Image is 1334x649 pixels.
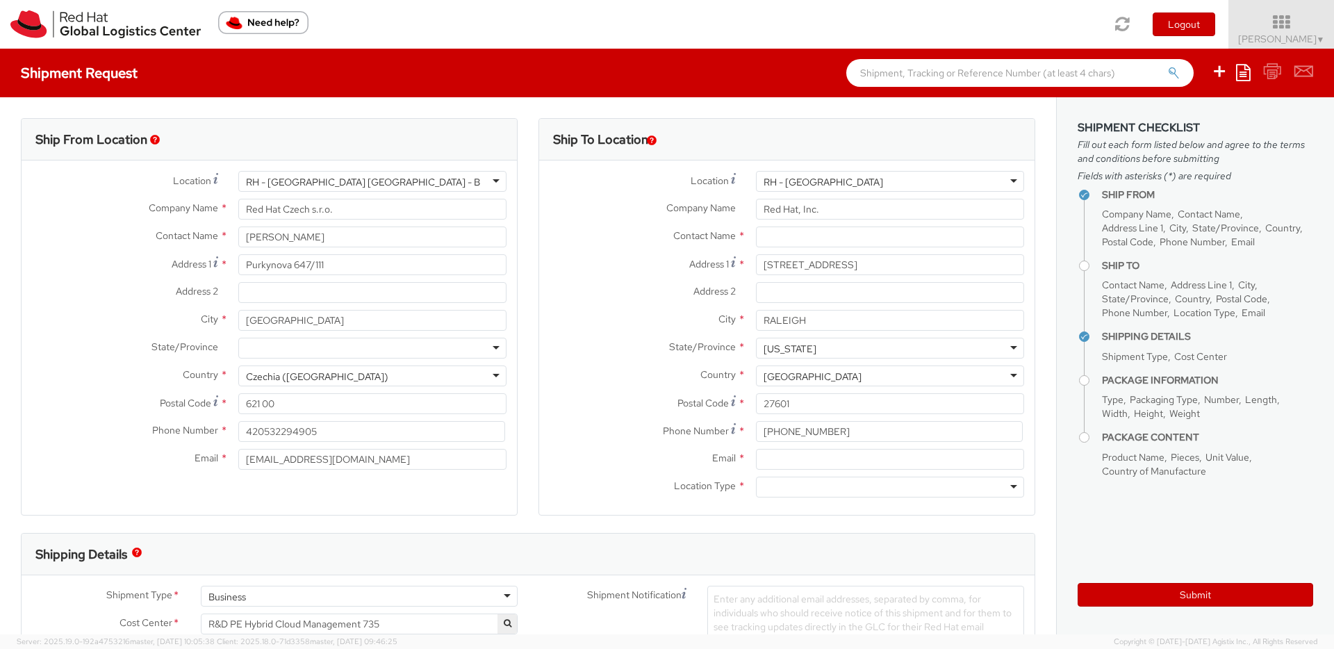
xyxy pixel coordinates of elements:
[691,174,729,187] span: Location
[666,202,736,214] span: Company Name
[1245,393,1277,406] span: Length
[310,636,397,646] span: master, [DATE] 09:46:25
[846,59,1194,87] input: Shipment, Tracking or Reference Number (at least 4 chars)
[151,340,218,353] span: State/Province
[246,370,388,384] div: Czechia ([GEOGRAPHIC_DATA])
[246,175,480,189] div: RH - [GEOGRAPHIC_DATA] [GEOGRAPHIC_DATA] - B
[208,618,510,630] span: R&D PE Hybrid Cloud Management 735
[1078,583,1313,607] button: Submit
[1102,222,1163,234] span: Address Line 1
[764,175,883,189] div: RH - [GEOGRAPHIC_DATA]
[1175,293,1210,305] span: Country
[208,590,246,604] div: Business
[1102,350,1168,363] span: Shipment Type
[1102,393,1123,406] span: Type
[663,425,729,437] span: Phone Number
[1317,34,1325,45] span: ▼
[1265,222,1300,234] span: Country
[1169,222,1186,234] span: City
[1102,306,1167,319] span: Phone Number
[1169,407,1200,420] span: Weight
[35,548,127,561] h3: Shipping Details
[160,397,211,409] span: Postal Code
[674,479,736,492] span: Location Type
[1160,236,1225,248] span: Phone Number
[1242,306,1265,319] span: Email
[156,229,218,242] span: Contact Name
[1102,331,1313,342] h4: Shipping Details
[1102,407,1128,420] span: Width
[1102,293,1169,305] span: State/Province
[1102,279,1164,291] span: Contact Name
[106,588,172,604] span: Shipment Type
[21,65,138,81] h4: Shipment Request
[1114,636,1317,648] span: Copyright © [DATE]-[DATE] Agistix Inc., All Rights Reserved
[1078,122,1313,134] h3: Shipment Checklist
[172,258,211,270] span: Address 1
[120,616,172,632] span: Cost Center
[718,313,736,325] span: City
[1238,279,1255,291] span: City
[173,174,211,187] span: Location
[195,452,218,464] span: Email
[669,340,736,353] span: State/Province
[17,636,215,646] span: Server: 2025.19.0-192a4753216
[1174,350,1227,363] span: Cost Center
[1078,169,1313,183] span: Fields with asterisks (*) are required
[1078,138,1313,165] span: Fill out each form listed below and agree to the terms and conditions before submitting
[1102,465,1206,477] span: Country of Manufacture
[1134,407,1163,420] span: Height
[1231,236,1255,248] span: Email
[217,636,397,646] span: Client: 2025.18.0-71d3358
[1102,236,1153,248] span: Postal Code
[201,614,518,634] span: R&D PE Hybrid Cloud Management 735
[673,229,736,242] span: Contact Name
[1153,13,1215,36] button: Logout
[1130,393,1198,406] span: Packaging Type
[1192,222,1259,234] span: State/Province
[176,285,218,297] span: Address 2
[693,285,736,297] span: Address 2
[1102,375,1313,386] h4: Package Information
[700,368,736,381] span: Country
[587,588,682,602] span: Shipment Notification
[35,133,147,147] h3: Ship From Location
[1174,306,1235,319] span: Location Type
[764,342,816,356] div: [US_STATE]
[1204,393,1239,406] span: Number
[1216,293,1267,305] span: Postal Code
[764,370,862,384] div: [GEOGRAPHIC_DATA]
[1205,451,1249,463] span: Unit Value
[714,593,1012,647] span: Enter any additional email addresses, separated by comma, for individuals who should receive noti...
[218,11,308,34] button: Need help?
[1171,451,1199,463] span: Pieces
[712,452,736,464] span: Email
[183,368,218,381] span: Country
[1102,190,1313,200] h4: Ship From
[1102,432,1313,443] h4: Package Content
[201,313,218,325] span: City
[152,424,218,436] span: Phone Number
[1238,33,1325,45] span: [PERSON_NAME]
[689,258,729,270] span: Address 1
[1102,451,1164,463] span: Product Name
[149,202,218,214] span: Company Name
[10,10,201,38] img: rh-logistics-00dfa346123c4ec078e1.svg
[553,133,648,147] h3: Ship To Location
[1171,279,1232,291] span: Address Line 1
[130,636,215,646] span: master, [DATE] 10:05:38
[1178,208,1240,220] span: Contact Name
[677,397,729,409] span: Postal Code
[1102,261,1313,271] h4: Ship To
[1102,208,1171,220] span: Company Name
